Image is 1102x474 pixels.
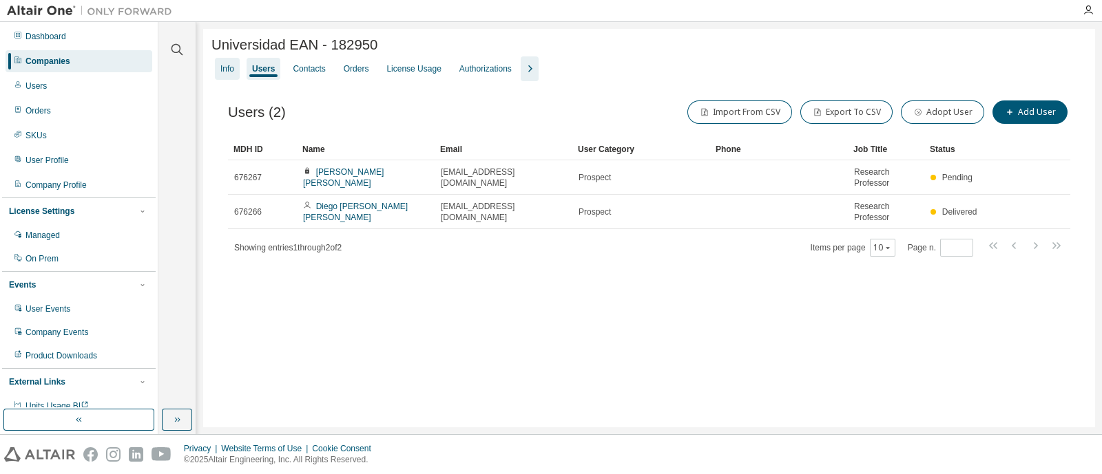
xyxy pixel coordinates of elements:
button: Add User [992,100,1068,124]
div: External Links [9,376,65,387]
span: Prospect [579,172,611,183]
div: Website Terms of Use [221,443,312,454]
div: Product Downloads [25,350,97,361]
div: Info [220,63,234,74]
img: instagram.svg [106,447,121,462]
button: 10 [873,242,892,253]
div: Cookie Consent [312,443,379,454]
div: SKUs [25,130,47,141]
div: Users [252,63,275,74]
div: MDH ID [233,138,291,160]
div: Company Profile [25,180,87,191]
div: Orders [344,63,369,74]
span: Items per page [811,239,895,257]
div: On Prem [25,253,59,264]
div: Dashboard [25,31,66,42]
div: Contacts [293,63,325,74]
span: [EMAIL_ADDRESS][DOMAIN_NAME] [441,201,566,223]
img: linkedin.svg [129,447,143,462]
span: Delivered [942,207,977,217]
div: Events [9,279,36,290]
span: Users (2) [228,105,286,120]
div: Privacy [184,443,221,454]
div: Users [25,80,47,91]
div: Orders [25,105,51,116]
div: User Category [578,138,705,160]
span: Research Professor [854,201,918,223]
img: facebook.svg [83,447,98,462]
span: [EMAIL_ADDRESS][DOMAIN_NAME] [441,166,566,188]
span: Universidad EAN - 182950 [211,37,377,53]
a: Diego [PERSON_NAME] [PERSON_NAME] [303,202,408,222]
img: Altair One [7,4,179,18]
span: Units Usage BI [25,401,89,411]
img: altair_logo.svg [4,447,75,462]
span: Page n. [908,239,973,257]
div: Companies [25,56,70,67]
p: © 2025 Altair Engineering, Inc. All Rights Reserved. [184,454,380,466]
div: Company Events [25,327,88,338]
span: Research Professor [854,166,918,188]
span: Prospect [579,206,611,217]
span: Showing entries 1 through 2 of 2 [234,243,342,252]
button: Import From CSV [687,100,792,124]
a: [PERSON_NAME] [PERSON_NAME] [303,167,384,188]
div: Email [440,138,567,160]
div: User Events [25,303,70,314]
div: Status [930,138,988,160]
span: 676267 [234,172,262,183]
div: Job Title [853,138,919,160]
div: License Usage [386,63,441,74]
button: Export To CSV [800,100,893,124]
div: Name [302,138,429,160]
button: Adopt User [901,100,984,124]
div: Managed [25,230,60,241]
span: Pending [942,173,973,182]
div: Phone [716,138,842,160]
img: youtube.svg [152,447,171,462]
div: User Profile [25,155,69,166]
div: License Settings [9,206,74,217]
div: Authorizations [459,63,512,74]
span: 676266 [234,206,262,217]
